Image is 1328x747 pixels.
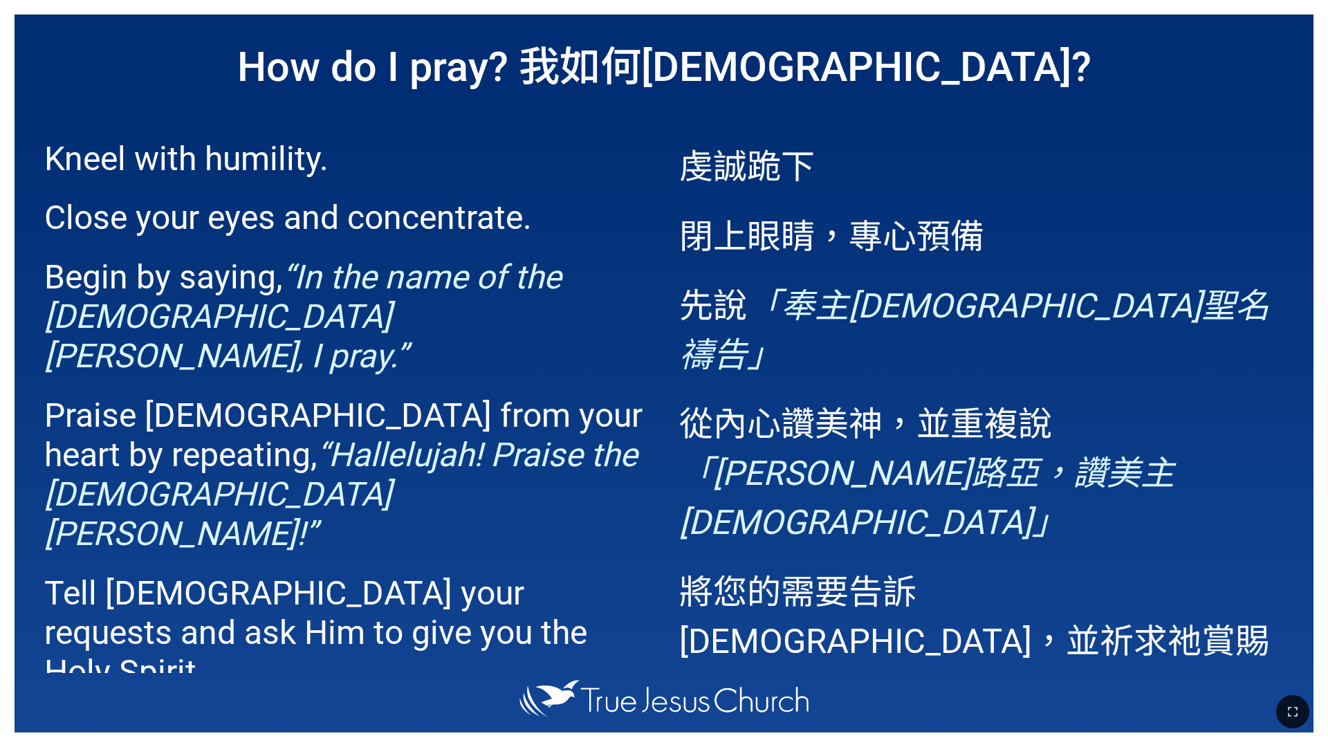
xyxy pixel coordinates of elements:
[44,435,637,553] em: “Hallelujah! Praise the [DEMOGRAPHIC_DATA][PERSON_NAME]!”
[15,15,1313,111] h1: How do I pray? 我如何[DEMOGRAPHIC_DATA]?
[679,286,1269,375] em: 「奉主[DEMOGRAPHIC_DATA]聖名禱告」
[44,257,561,376] em: “In the name of the [DEMOGRAPHIC_DATA][PERSON_NAME], I pray.”
[679,209,1284,258] p: 閉上眼睛，專心預備
[44,139,649,178] p: Kneel with humility.
[679,396,1284,544] p: 從內心讚美神，並重複說
[679,139,1284,188] p: 虔誠跪下
[679,564,1284,712] p: 將您的需要告訴[DEMOGRAPHIC_DATA]，並祈求祂賞賜您聖靈
[679,454,1174,542] em: 「[PERSON_NAME]路亞，讚美主[DEMOGRAPHIC_DATA]」
[44,573,649,692] p: Tell [DEMOGRAPHIC_DATA] your requests and ask Him to give you the Holy Spirit.
[44,198,649,237] p: Close your eyes and concentrate.
[44,257,649,376] p: Begin by saying,
[44,396,649,553] p: Praise [DEMOGRAPHIC_DATA] from your heart by repeating,
[679,278,1284,376] p: 先說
